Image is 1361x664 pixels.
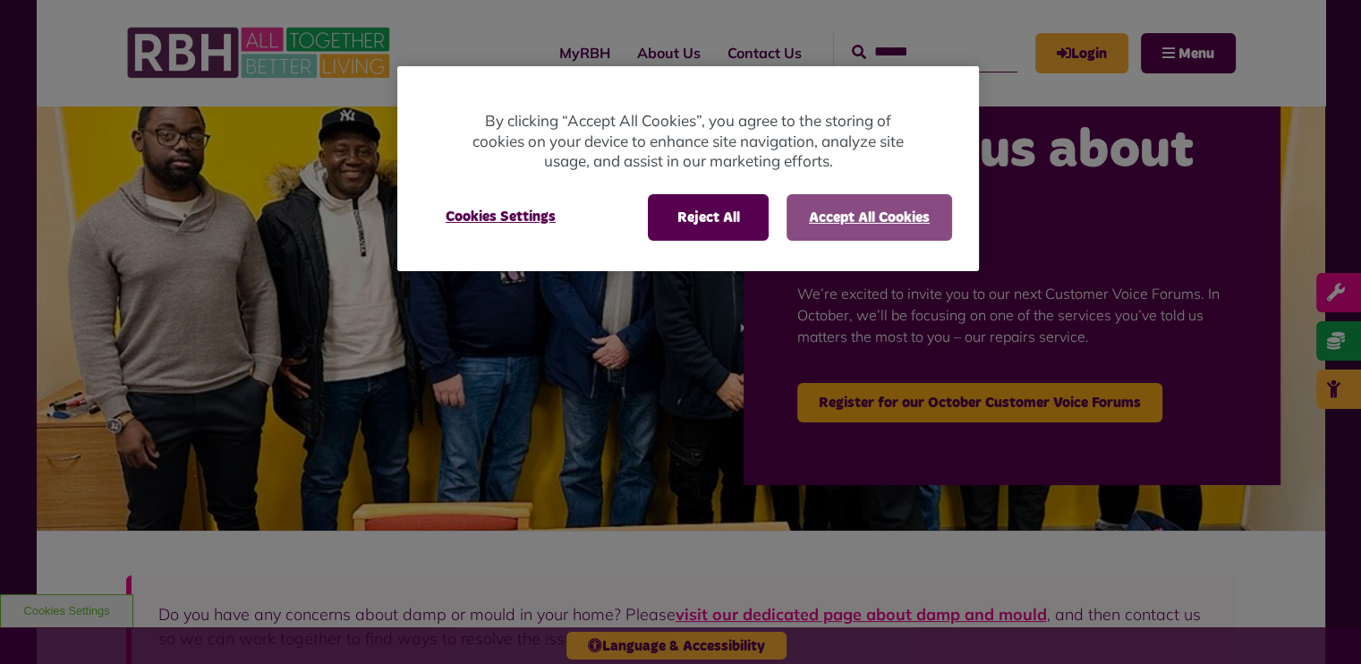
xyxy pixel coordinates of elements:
[397,66,979,271] div: Privacy
[787,194,952,241] button: Accept All Cookies
[648,194,769,241] button: Reject All
[424,194,577,239] button: Cookies Settings
[469,111,907,172] p: By clicking “Accept All Cookies”, you agree to the storing of cookies on your device to enhance s...
[397,66,979,271] div: Cookie banner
